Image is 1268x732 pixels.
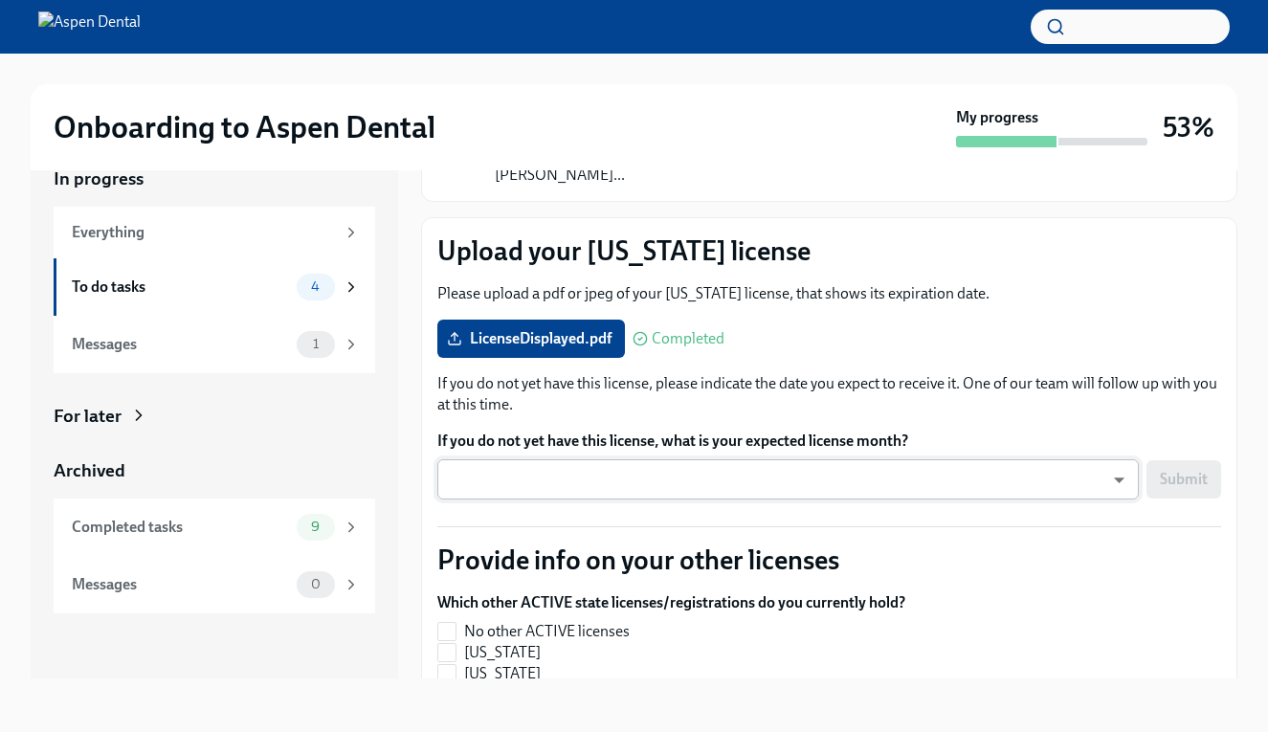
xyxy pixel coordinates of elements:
div: ​ [437,459,1139,499]
span: 4 [300,279,331,294]
p: Please upload a pdf or jpeg of your [US_STATE] license, that shows its expiration date. [437,283,1221,304]
div: To do tasks [72,277,289,298]
div: For later [54,404,122,429]
div: Completed tasks [72,517,289,538]
strong: My progress [956,107,1038,128]
a: Everything [54,207,375,258]
span: 0 [300,577,332,591]
p: If you do not yet have this license, please indicate the date you expect to receive it. One of ou... [437,373,1221,415]
h2: Onboarding to Aspen Dental [54,108,435,146]
span: No other ACTIVE licenses [464,621,630,642]
label: If you do not yet have this license, what is your expected license month? [437,431,1221,452]
a: Completed tasks9 [54,499,375,556]
a: Messages1 [54,316,375,373]
span: LicenseDisplayed.pdf [451,329,612,348]
div: Messages [72,574,289,595]
label: LicenseDisplayed.pdf [437,320,625,358]
h3: 53% [1163,110,1214,144]
label: Which other ACTIVE state licenses/registrations do you currently hold? [437,592,905,613]
p: Provide info on your other licenses [437,543,1221,577]
p: Upload your [US_STATE] license [437,233,1221,268]
a: For later [54,404,375,429]
a: Archived [54,458,375,483]
a: To do tasks4 [54,258,375,316]
span: 1 [301,337,330,351]
span: [US_STATE] [464,663,541,684]
a: In progress [54,166,375,191]
span: [US_STATE] [464,642,541,663]
span: Completed [652,331,724,346]
div: Everything [72,222,335,243]
a: Messages0 [54,556,375,613]
span: 9 [300,520,331,534]
div: Messages [72,334,289,355]
img: Aspen Dental [38,11,141,42]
